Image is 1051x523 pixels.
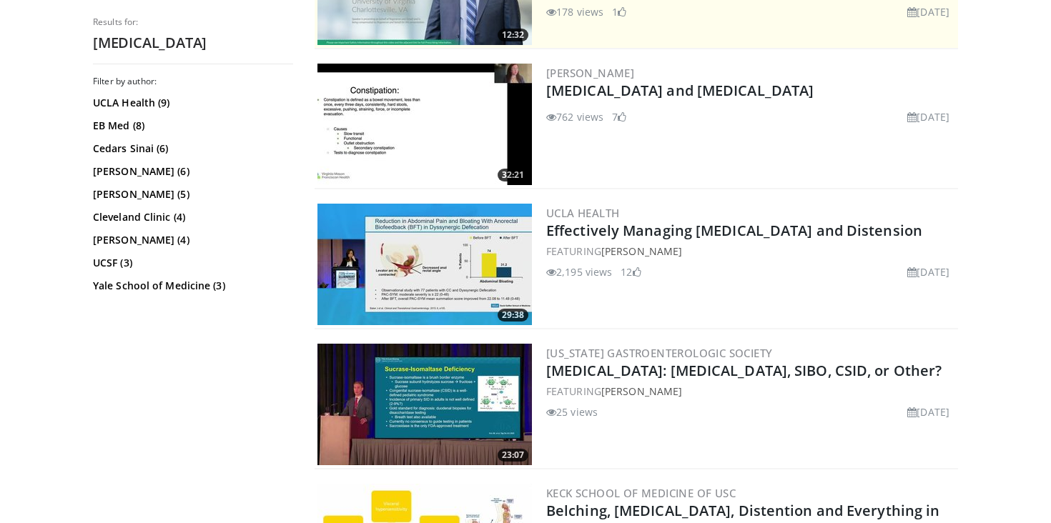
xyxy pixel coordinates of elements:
span: 12:32 [498,29,528,41]
li: 25 views [546,404,598,419]
img: e3c3e11a-0edc-4f5a-b4d9-6b32ebc5d823.300x170_q85_crop-smart_upscale.jpg [317,204,532,325]
a: 23:07 [317,344,532,465]
a: UCLA Health (9) [93,96,290,110]
a: [PERSON_NAME] (6) [93,164,290,179]
a: 32:21 [317,64,532,185]
a: UCSF (3) [93,256,290,270]
p: Results for: [93,16,293,28]
li: [DATE] [907,4,949,19]
a: EB Med (8) [93,119,290,133]
a: [PERSON_NAME] [601,244,682,258]
div: FEATURING [546,244,955,259]
li: 178 views [546,4,603,19]
img: 39f6f097-be84-4196-84ef-79b84c21ebc0.300x170_q85_crop-smart_upscale.jpg [317,344,532,465]
li: 2,195 views [546,264,612,279]
div: FEATURING [546,384,955,399]
li: [DATE] [907,264,949,279]
li: 1 [612,4,626,19]
a: Yale School of Medicine (3) [93,279,290,293]
span: 29:38 [498,309,528,322]
a: [PERSON_NAME] (4) [93,233,290,247]
a: Keck School of Medicine of USC [546,486,736,500]
li: 7 [612,109,626,124]
li: [DATE] [907,109,949,124]
a: [US_STATE] Gastroenterologic Society [546,346,772,360]
li: 12 [621,264,641,279]
li: 762 views [546,109,603,124]
h3: Filter by author: [93,76,293,87]
a: UCLA Health [546,206,619,220]
a: [PERSON_NAME] [601,384,682,398]
a: [MEDICAL_DATA]: [MEDICAL_DATA], SIBO, CSID, or Other? [546,361,942,380]
a: 29:38 [317,204,532,325]
a: [MEDICAL_DATA] and [MEDICAL_DATA] [546,81,814,100]
a: Cedars Sinai (6) [93,141,290,156]
img: 548f079e-9301-4516-b9f6-83cac21e1bef.300x170_q85_crop-smart_upscale.jpg [317,64,532,185]
h2: [MEDICAL_DATA] [93,34,293,52]
a: Cleveland Clinic (4) [93,210,290,224]
a: Effectively Managing [MEDICAL_DATA] and Distension [546,221,922,240]
li: [DATE] [907,404,949,419]
a: [PERSON_NAME] (5) [93,187,290,201]
span: 32:21 [498,169,528,181]
a: [PERSON_NAME] [546,66,634,80]
span: 23:07 [498,449,528,462]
